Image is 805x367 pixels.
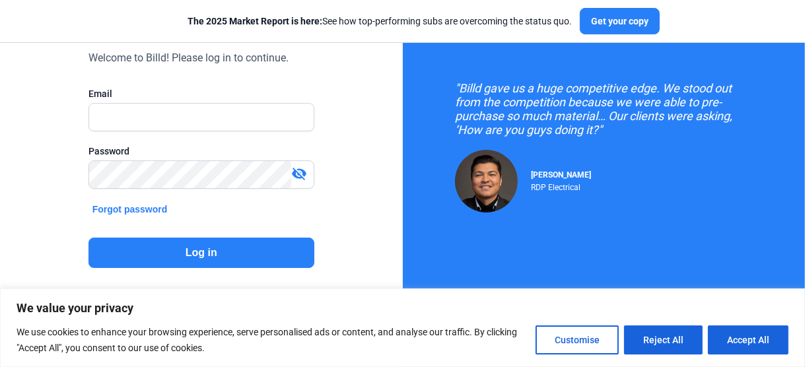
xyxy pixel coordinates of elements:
img: Raul Pacheco [455,150,518,213]
button: Log in [88,238,314,268]
button: Reject All [624,325,703,354]
span: The 2025 Market Report is here: [188,16,322,26]
div: Welcome to Billd! Please log in to continue. [88,50,289,66]
button: Forgot password [88,202,172,217]
button: Accept All [708,325,788,354]
div: "Billd gave us a huge competitive edge. We stood out from the competition because we were able to... [455,81,752,137]
p: We value your privacy [17,300,788,316]
button: Customise [536,325,619,354]
p: We use cookies to enhance your browsing experience, serve personalised ads or content, and analys... [17,324,526,356]
div: Password [88,145,314,158]
span: [PERSON_NAME] [531,170,591,180]
button: Get your copy [580,8,660,34]
div: See how top-performing subs are overcoming the status quo. [188,15,572,28]
div: Email [88,87,314,100]
mat-icon: visibility_off [291,166,307,182]
div: RDP Electrical [531,180,591,192]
